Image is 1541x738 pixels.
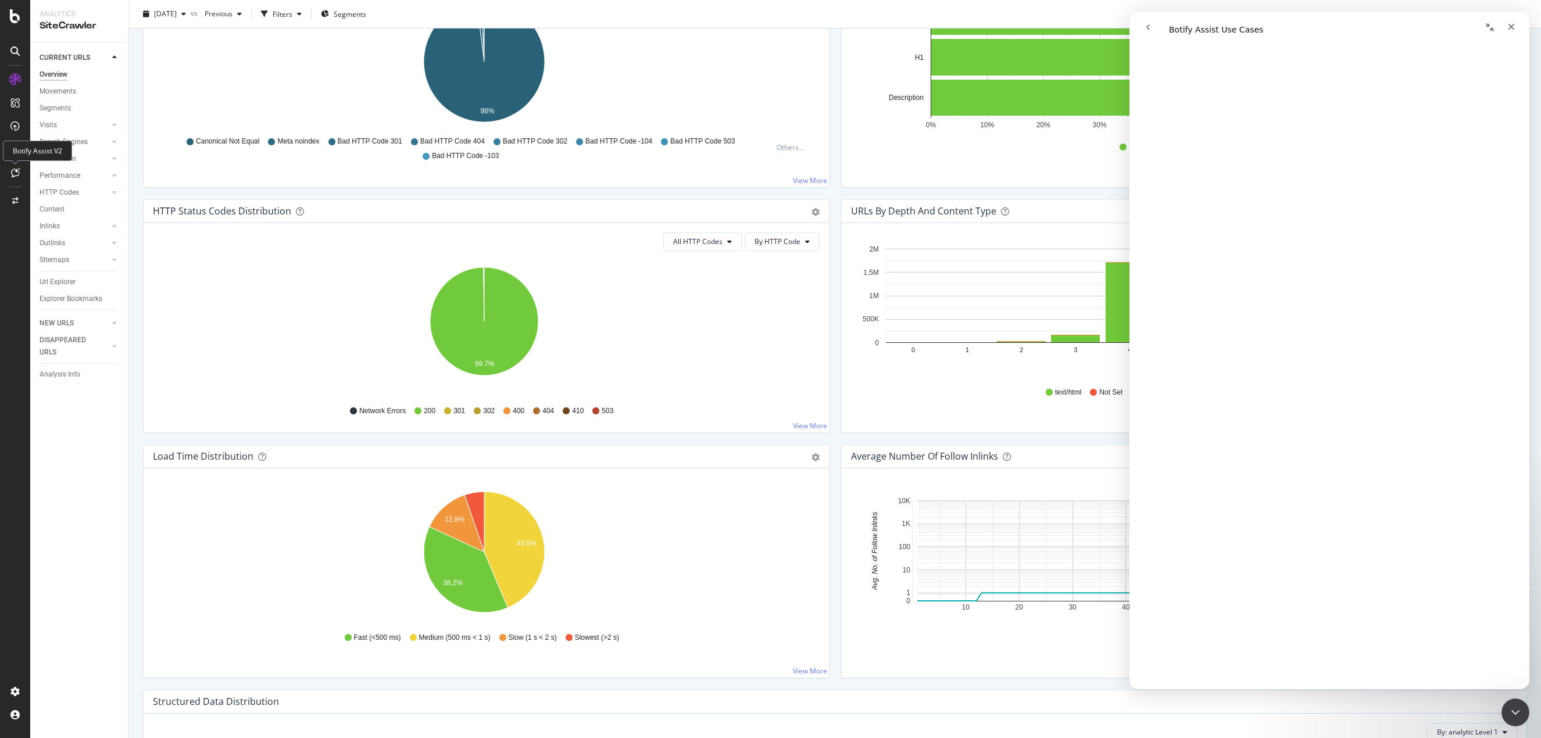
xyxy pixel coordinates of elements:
[875,339,879,347] text: 0
[902,566,910,574] text: 10
[40,170,109,182] a: Performance
[40,187,109,199] a: HTTP Codes
[902,520,910,528] text: 1K
[509,633,557,643] span: Slow (1 s < 2 s)
[359,406,406,416] span: Network Errors
[851,205,996,217] div: URLs by Depth and Content Type
[475,360,495,368] text: 99.7%
[1020,346,1023,353] text: 2
[40,119,57,131] div: Visits
[40,69,67,81] div: Overview
[40,237,109,249] a: Outlinks
[40,203,120,216] a: Content
[888,94,923,102] text: Description
[443,579,463,587] text: 38.2%
[273,9,292,19] div: Filters
[777,142,809,152] div: Others...
[863,268,879,277] text: 1.5M
[40,317,74,329] div: NEW URLS
[1501,698,1529,726] iframe: Intercom live chat
[40,187,79,199] div: HTTP Codes
[602,406,613,416] span: 503
[40,85,120,98] a: Movements
[453,406,465,416] span: 301
[862,315,878,323] text: 500K
[911,346,914,353] text: 0
[334,9,366,19] span: Segments
[542,406,554,416] span: 404
[1036,121,1050,129] text: 20%
[1068,603,1077,611] text: 30
[40,293,120,305] a: Explorer Bookmarks
[40,368,120,381] a: Analysis Info
[1128,346,1131,353] text: 4
[256,5,306,23] button: Filters
[851,487,1513,622] svg: A chart.
[40,136,88,148] div: Search Engines
[445,515,464,524] text: 12.8%
[966,346,969,353] text: 1
[1015,603,1023,611] text: 20
[793,421,827,431] a: View More
[961,603,970,611] text: 10
[898,497,910,505] text: 10K
[40,52,109,64] a: CURRENT URLS
[40,119,109,131] a: Visits
[40,170,80,182] div: Performance
[40,237,65,249] div: Outlinks
[663,232,742,251] button: All HTTP Codes
[870,512,878,591] text: Avg. No. of Follow Inlinks
[980,121,994,129] text: 10%
[40,203,65,216] div: Content
[1129,12,1529,689] iframe: Intercom live chat
[154,9,177,19] span: 2025 Aug. 31st
[153,205,291,217] div: HTTP Status Codes Distribution
[138,5,191,23] button: [DATE]
[40,136,109,148] a: Search Engines
[585,137,652,146] span: Bad HTTP Code -104
[277,137,319,146] span: Meta noindex
[153,450,253,462] div: Load Time Distribution
[755,237,800,246] span: By HTTP Code
[513,406,524,416] span: 400
[572,406,584,416] span: 410
[420,137,485,146] span: Bad HTTP Code 404
[745,232,820,251] button: By HTTP Code
[40,276,120,288] a: Url Explorer
[575,633,619,643] span: Slowest (>2 s)
[793,175,827,185] a: View More
[811,453,820,461] div: gear
[670,137,735,146] span: Bad HTTP Code 503
[1074,346,1077,353] text: 3
[200,5,246,23] button: Previous
[153,696,279,707] div: Structured Data Distribution
[40,52,90,64] div: CURRENT URLS
[3,141,72,161] div: Botify Assist V2
[432,151,499,161] span: Bad HTTP Code -103
[153,487,815,622] svg: A chart.
[40,368,80,381] div: Analysis Info
[191,8,200,17] span: vs
[40,254,109,266] a: Sitemaps
[153,260,815,395] svg: A chart.
[316,5,371,23] button: Segments
[1099,388,1122,397] span: Not Set
[338,137,402,146] span: Bad HTTP Code 301
[851,242,1513,377] div: A chart.
[40,254,69,266] div: Sitemaps
[1055,388,1081,397] span: text/html
[40,220,60,232] div: Inlinks
[40,334,98,359] div: DISAPPEARED URLS
[1437,727,1498,737] span: By: analytic Level 1
[1122,603,1130,611] text: 40
[40,102,120,114] a: Segments
[925,121,936,129] text: 0%
[869,292,879,300] text: 1M
[196,137,259,146] span: Canonical Not Equal
[40,69,120,81] a: Overview
[503,137,567,146] span: Bad HTTP Code 302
